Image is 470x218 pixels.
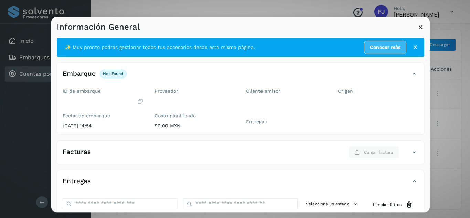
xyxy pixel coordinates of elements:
[57,22,140,32] h3: Información General
[364,149,393,155] span: Cargar factura
[57,68,424,85] div: Embarquenot found
[303,198,362,210] button: Selecciona un estado
[63,178,91,186] h4: Entregas
[57,176,424,193] div: Entregas
[63,123,143,129] p: [DATE] 14:54
[154,123,235,129] p: $0.00 MXN
[63,88,143,94] label: ID de embarque
[154,88,235,94] label: Proveedor
[338,88,419,94] label: Origen
[65,44,255,51] span: ✨ Muy pronto podrás gestionar todos tus accesorios desde esta misma página.
[373,201,402,208] span: Limpiar filtros
[367,198,418,211] button: Limpiar filtros
[57,146,424,164] div: FacturasCargar factura
[349,146,399,158] button: Cargar factura
[63,113,143,119] label: Fecha de embarque
[246,88,327,94] label: Cliente emisor
[103,71,124,76] p: not found
[63,148,91,156] h4: Facturas
[246,119,327,125] label: Entregas
[364,41,406,54] a: Conocer más
[63,70,96,78] h4: Embarque
[154,113,235,119] label: Costo planificado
